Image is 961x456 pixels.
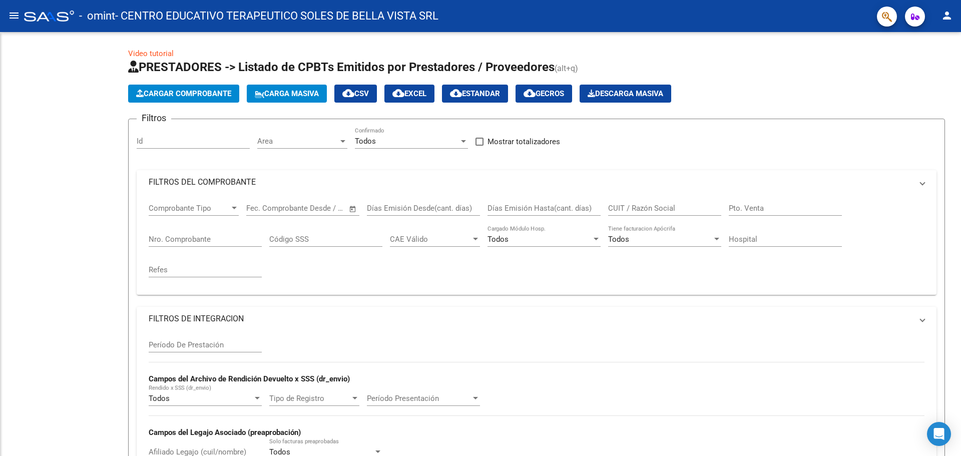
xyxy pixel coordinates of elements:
span: Todos [488,235,509,244]
strong: Campos del Legajo Asociado (preaprobación) [149,428,301,437]
input: Fecha fin [296,204,344,213]
button: Estandar [442,85,508,103]
span: Carga Masiva [255,89,319,98]
mat-expansion-panel-header: FILTROS DE INTEGRACION [137,307,936,331]
span: CAE Válido [390,235,471,244]
span: Período Presentación [367,394,471,403]
span: - omint [79,5,115,27]
div: Open Intercom Messenger [927,422,951,446]
div: FILTROS DEL COMPROBANTE [137,194,936,295]
span: Todos [355,137,376,146]
mat-panel-title: FILTROS DE INTEGRACION [149,313,912,324]
button: Descarga Masiva [580,85,671,103]
input: Fecha inicio [246,204,287,213]
button: CSV [334,85,377,103]
mat-icon: person [941,10,953,22]
span: Area [257,137,338,146]
span: EXCEL [392,89,426,98]
span: - CENTRO EDUCATIVO TERAPEUTICO SOLES DE BELLA VISTA SRL [115,5,438,27]
mat-icon: menu [8,10,20,22]
span: (alt+q) [555,64,578,73]
span: Descarga Masiva [588,89,663,98]
mat-icon: cloud_download [392,87,404,99]
mat-panel-title: FILTROS DEL COMPROBANTE [149,177,912,188]
span: Tipo de Registro [269,394,350,403]
button: Cargar Comprobante [128,85,239,103]
span: Comprobante Tipo [149,204,230,213]
span: Mostrar totalizadores [488,136,560,148]
mat-icon: cloud_download [342,87,354,99]
span: PRESTADORES -> Listado de CPBTs Emitidos por Prestadores / Proveedores [128,60,555,74]
button: Open calendar [347,203,359,215]
button: Carga Masiva [247,85,327,103]
button: Gecros [516,85,572,103]
span: Cargar Comprobante [136,89,231,98]
mat-expansion-panel-header: FILTROS DEL COMPROBANTE [137,170,936,194]
button: EXCEL [384,85,434,103]
span: Gecros [524,89,564,98]
h3: Filtros [137,111,171,125]
mat-icon: cloud_download [450,87,462,99]
strong: Campos del Archivo de Rendición Devuelto x SSS (dr_envio) [149,374,350,383]
app-download-masive: Descarga masiva de comprobantes (adjuntos) [580,85,671,103]
span: Todos [608,235,629,244]
a: Video tutorial [128,49,174,58]
span: Todos [149,394,170,403]
span: CSV [342,89,369,98]
mat-icon: cloud_download [524,87,536,99]
span: Estandar [450,89,500,98]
